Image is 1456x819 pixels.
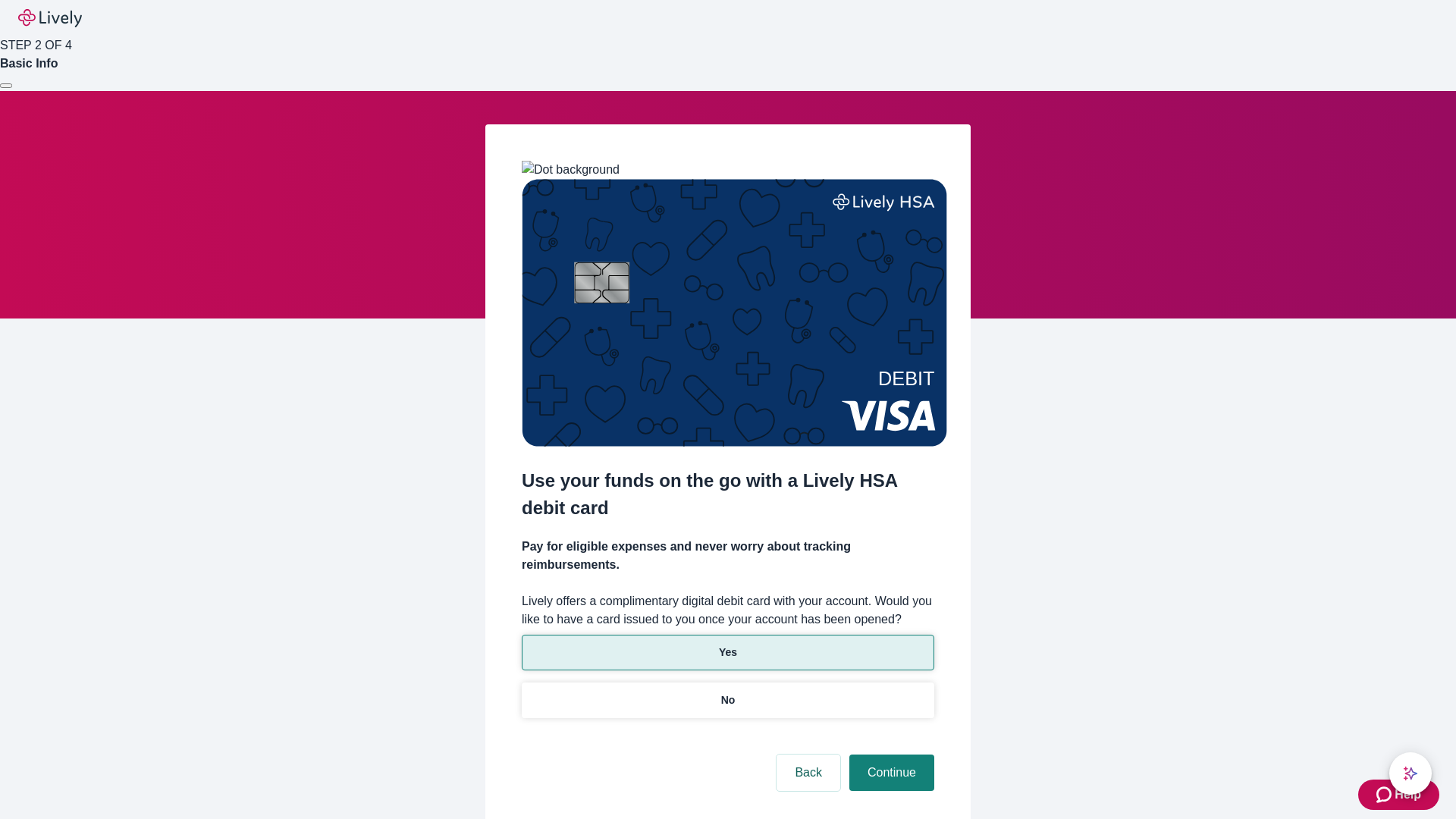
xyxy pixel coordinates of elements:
[522,592,934,629] label: Lively offers a complimentary digital debit card with your account. Would you like to have a card...
[777,755,840,791] button: Back
[721,692,736,708] p: No
[1389,752,1432,795] button: chat
[1376,786,1395,804] svg: Zendesk support icon
[522,161,620,179] img: Dot background
[1403,766,1418,781] svg: Lively AI Assistant
[522,635,934,670] button: Yes
[522,467,934,522] h2: Use your funds on the go with a Lively HSA debit card
[522,682,934,718] button: No
[719,645,737,661] p: Yes
[1358,780,1439,810] button: Zendesk support iconHelp
[1395,786,1421,804] span: Help
[849,755,934,791] button: Continue
[522,179,947,447] img: Debit card
[18,9,82,27] img: Lively
[522,538,934,574] h4: Pay for eligible expenses and never worry about tracking reimbursements.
